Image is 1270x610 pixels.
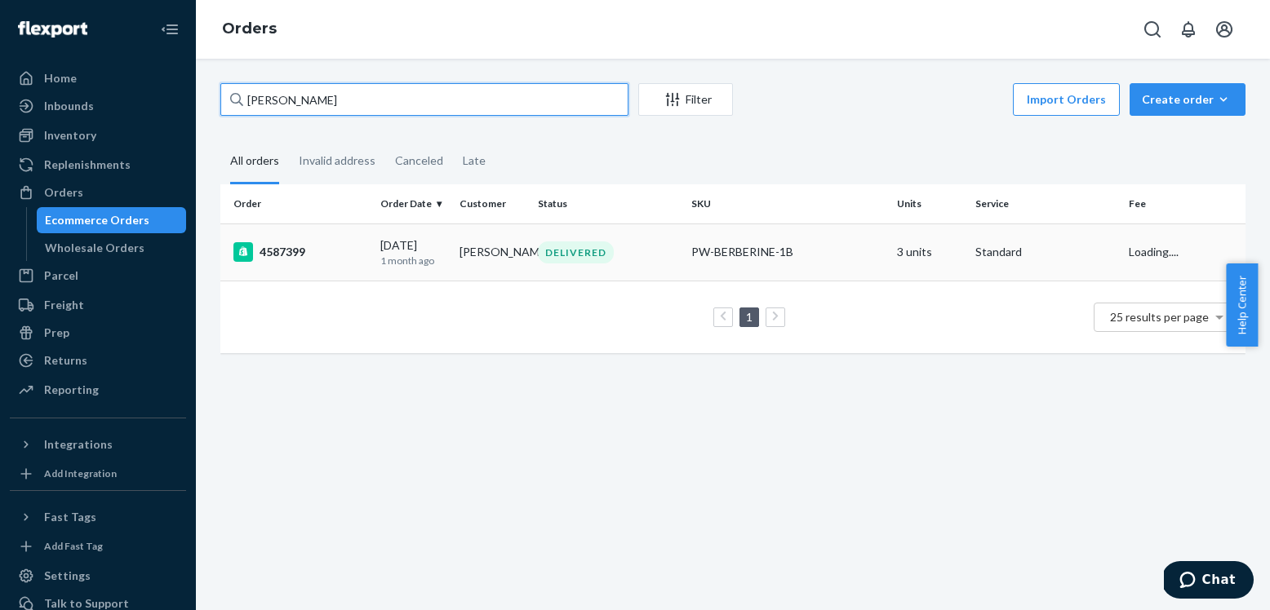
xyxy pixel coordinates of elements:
[463,139,486,182] div: Late
[44,127,96,144] div: Inventory
[1122,223,1246,281] td: Loading....
[44,297,84,313] div: Freight
[685,184,890,223] th: SKU
[638,83,733,116] button: Filter
[531,184,685,223] th: Status
[222,20,277,38] a: Orders
[10,93,186,119] a: Inbounds
[10,320,186,346] a: Prep
[44,267,78,284] div: Parcel
[44,436,113,453] div: Integrations
[10,152,186,178] a: Replenishments
[1130,83,1246,116] button: Create order
[10,377,186,403] a: Reporting
[1110,310,1209,324] span: 25 results per page
[1142,91,1233,108] div: Create order
[1013,83,1120,116] button: Import Orders
[10,504,186,530] button: Fast Tags
[453,223,531,281] td: [PERSON_NAME]
[10,537,186,556] a: Add Fast Tag
[44,466,117,480] div: Add Integration
[890,223,969,281] td: 3 units
[1164,561,1254,602] iframe: Opens a widget where you can chat to one of our agents
[299,139,375,182] div: Invalid address
[1122,184,1246,223] th: Fee
[380,254,446,267] p: 1 month ago
[209,6,290,53] ol: breadcrumbs
[220,83,628,116] input: Search orders
[44,509,96,525] div: Fast Tags
[10,431,186,457] button: Integrations
[44,157,131,173] div: Replenishments
[10,563,186,589] a: Settings
[44,98,94,114] div: Inbounds
[44,568,91,584] div: Settings
[153,13,186,46] button: Close Navigation
[45,240,144,256] div: Wholesale Orders
[10,179,186,206] a: Orders
[1208,13,1241,46] button: Open account menu
[10,464,186,484] a: Add Integration
[1226,263,1258,347] button: Help Center
[44,325,69,341] div: Prep
[639,91,732,108] div: Filter
[233,242,367,262] div: 4587399
[395,139,443,182] div: Canceled
[691,244,883,260] div: PW-BERBERINE-1B
[975,244,1116,260] p: Standard
[18,21,87,38] img: Flexport logo
[743,310,756,324] a: Page 1 is your current page
[37,235,187,261] a: Wholesale Orders
[37,207,187,233] a: Ecommerce Orders
[10,292,186,318] a: Freight
[460,197,525,210] div: Customer
[44,539,103,553] div: Add Fast Tag
[220,184,374,223] th: Order
[10,122,186,148] a: Inventory
[45,212,149,228] div: Ecommerce Orders
[969,184,1122,223] th: Service
[380,237,446,267] div: [DATE]
[44,184,83,201] div: Orders
[890,184,969,223] th: Units
[10,263,186,289] a: Parcel
[374,184,452,223] th: Order Date
[44,352,87,369] div: Returns
[230,139,279,184] div: All orders
[538,241,614,263] div: DELIVERED
[44,70,77,86] div: Home
[44,382,99,398] div: Reporting
[1136,13,1169,46] button: Open Search Box
[1172,13,1205,46] button: Open notifications
[10,347,186,374] a: Returns
[10,65,186,91] a: Home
